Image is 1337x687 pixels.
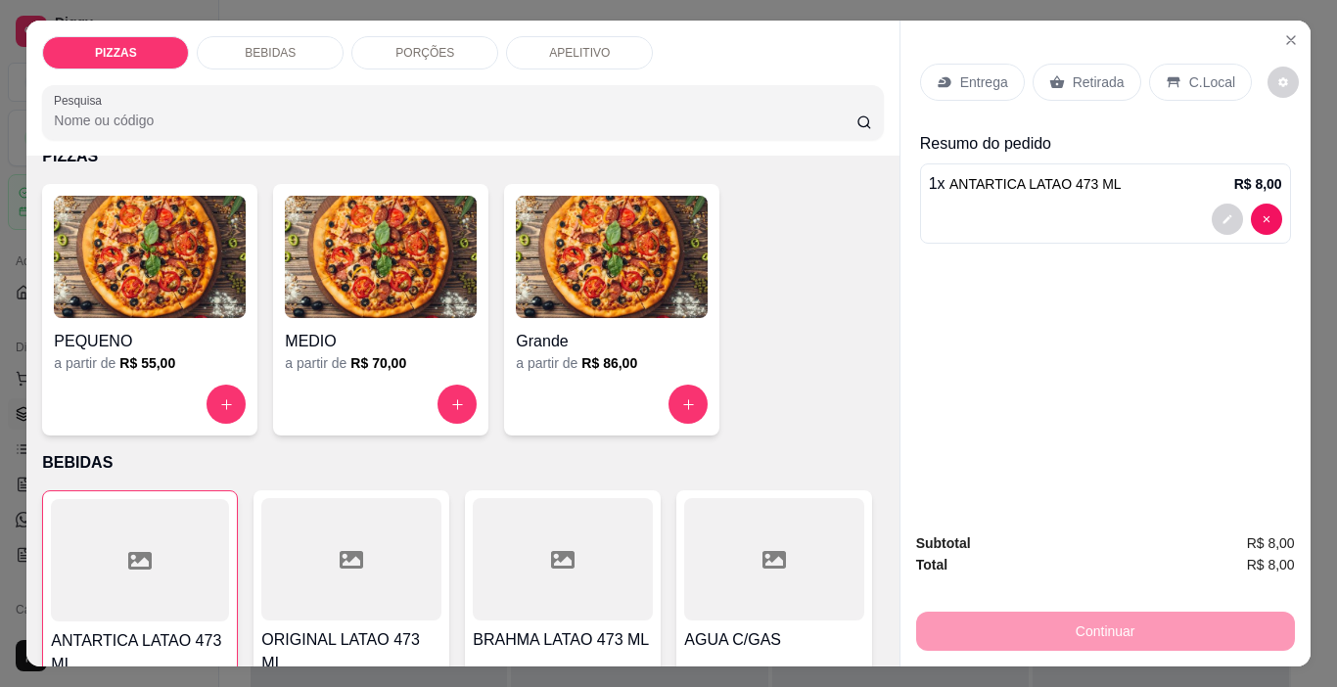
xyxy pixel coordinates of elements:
[1247,532,1295,554] span: R$ 8,00
[1268,67,1299,98] button: decrease-product-quantity
[581,353,637,373] h6: R$ 86,00
[285,353,477,373] div: a partir de
[54,353,246,373] div: a partir de
[285,330,477,353] h4: MEDIO
[54,92,109,109] label: Pesquisa
[929,172,1122,196] p: 1 x
[1073,72,1125,92] p: Retirada
[1189,72,1235,92] p: C.Local
[54,196,246,318] img: product-image
[438,385,477,424] button: increase-product-quantity
[285,196,477,318] img: product-image
[920,132,1291,156] p: Resumo do pedido
[949,176,1122,192] span: ANTARTICA LATAO 473 ML
[473,628,653,652] h4: BRAHMA LATAO 473 ML
[261,628,441,675] h4: ORIGINAL LATAO 473 ML
[119,353,175,373] h6: R$ 55,00
[350,353,406,373] h6: R$ 70,00
[54,330,246,353] h4: PEQUENO
[395,45,454,61] p: PORÇÕES
[516,196,708,318] img: product-image
[916,535,971,551] strong: Subtotal
[516,330,708,353] h4: Grande
[51,629,229,676] h4: ANTARTICA LATAO 473 ML
[1247,554,1295,575] span: R$ 8,00
[95,45,137,61] p: PIZZAS
[549,45,610,61] p: APELITIVO
[42,451,883,475] p: BEBIDAS
[54,111,856,130] input: Pesquisa
[1275,24,1307,56] button: Close
[960,72,1008,92] p: Entrega
[245,45,296,61] p: BEBIDAS
[916,557,947,572] strong: Total
[668,385,708,424] button: increase-product-quantity
[1212,204,1243,235] button: decrease-product-quantity
[207,385,246,424] button: increase-product-quantity
[684,628,864,652] h4: AGUA C/GAS
[1251,204,1282,235] button: decrease-product-quantity
[516,353,708,373] div: a partir de
[42,145,883,168] p: PIZZAS
[1234,174,1282,194] p: R$ 8,00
